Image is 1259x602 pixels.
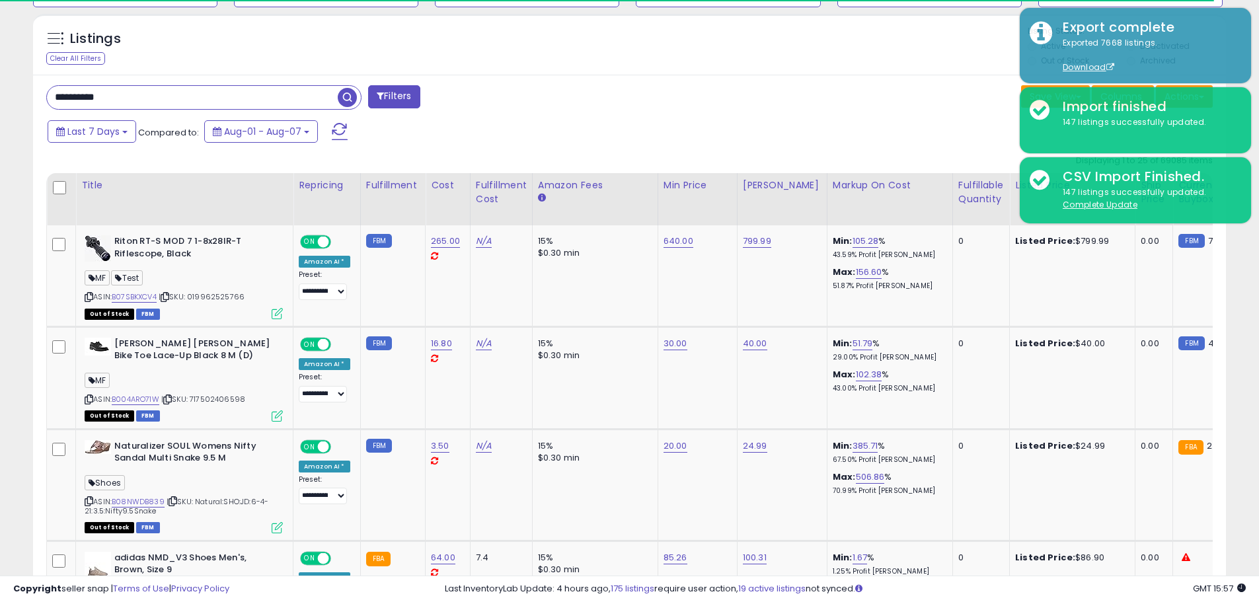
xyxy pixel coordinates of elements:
[853,551,868,564] a: 1.67
[664,178,732,192] div: Min Price
[958,235,999,247] div: 0
[67,125,120,138] span: Last 7 Days
[833,338,942,362] div: %
[114,235,275,263] b: Riton RT-S MOD 7 1-8x28IR-T Riflescope, Black
[329,441,350,452] span: OFF
[833,266,942,291] div: %
[85,338,111,356] img: 31RRP1UZLNL._SL40_.jpg
[856,266,882,279] a: 156.60
[833,178,947,192] div: Markup on Cost
[301,338,318,350] span: ON
[538,247,648,259] div: $0.30 min
[538,235,648,247] div: 15%
[1193,582,1246,595] span: 2025-08-15 15:57 GMT
[329,237,350,248] span: OFF
[1053,116,1241,129] div: 147 listings successfully updated.
[1015,235,1075,247] b: Listed Price:
[833,250,942,260] p: 43.59% Profit [PERSON_NAME]
[476,337,492,350] a: N/A
[1053,18,1241,37] div: Export complete
[538,552,648,564] div: 15%
[476,235,492,248] a: N/A
[111,270,143,285] span: Test
[85,440,283,532] div: ASIN:
[833,455,942,465] p: 67.50% Profit [PERSON_NAME]
[664,337,687,350] a: 30.00
[538,178,652,192] div: Amazon Fees
[85,270,110,285] span: MF
[1015,551,1075,564] b: Listed Price:
[13,583,229,595] div: seller snap | |
[1076,155,1213,167] div: Displaying 1 to 25 of 69085 items
[112,394,159,405] a: B004ARO71W
[958,440,999,452] div: 0
[366,336,392,350] small: FBM
[299,475,350,505] div: Preset:
[112,291,157,303] a: B07SBKXCV4
[1015,235,1125,247] div: $799.99
[958,552,999,564] div: 0
[366,552,391,566] small: FBA
[85,440,111,454] img: 41WZvJgUn4L._SL40_.jpg
[476,552,522,564] div: 7.4
[85,235,283,318] div: ASIN:
[114,552,275,580] b: adidas NMD_V3 Shoes Men's, Brown, Size 9
[1053,37,1241,74] div: Exported 7668 listings.
[743,235,771,248] a: 799.99
[159,291,245,302] span: | SKU: 019962525766
[136,410,160,422] span: FBM
[833,266,856,278] b: Max:
[299,256,350,268] div: Amazon AI *
[1063,199,1137,210] u: Complete Update
[46,52,105,65] div: Clear All Filters
[1053,97,1241,116] div: Import finished
[664,551,687,564] a: 85.26
[299,373,350,402] div: Preset:
[538,192,546,204] small: Amazon Fees.
[48,120,136,143] button: Last 7 Days
[833,471,942,496] div: %
[366,234,392,248] small: FBM
[114,440,275,468] b: Naturalizer SOUL Womens Nifty Sandal Multi Snake 9.5 M
[431,337,452,350] a: 16.80
[161,394,245,404] span: | SKU: 717502406598
[85,309,134,320] span: All listings that are currently out of stock and unavailable for purchase on Amazon
[833,470,856,483] b: Max:
[1053,167,1241,186] div: CSV Import Finished.
[431,178,465,192] div: Cost
[301,441,318,452] span: ON
[81,178,287,192] div: Title
[136,309,160,320] span: FBM
[1141,338,1163,350] div: 0.00
[329,552,350,564] span: OFF
[85,338,283,420] div: ASIN:
[611,582,654,595] a: 175 listings
[743,337,767,350] a: 40.00
[1015,338,1125,350] div: $40.00
[1021,85,1090,108] button: Save View
[113,582,169,595] a: Terms of Use
[1015,439,1075,452] b: Listed Price:
[85,552,111,578] img: 31WlJH2w8HL._SL40_.jpg
[366,178,420,192] div: Fulfillment
[85,475,125,490] span: Shoes
[958,178,1004,206] div: Fulfillable Quantity
[1141,235,1163,247] div: 0.00
[368,85,420,108] button: Filters
[224,125,301,138] span: Aug-01 - Aug-07
[538,452,648,464] div: $0.30 min
[299,461,350,472] div: Amazon AI *
[1207,439,1231,452] span: 24.99
[958,338,999,350] div: 0
[833,384,942,393] p: 43.00% Profit [PERSON_NAME]
[738,582,806,595] a: 19 active listings
[1178,440,1203,455] small: FBA
[1178,336,1204,350] small: FBM
[1208,337,1219,350] span: 40
[833,486,942,496] p: 70.99% Profit [PERSON_NAME]
[1063,61,1114,73] a: Download
[538,338,648,350] div: 15%
[856,470,885,484] a: 506.86
[827,173,952,225] th: The percentage added to the cost of goods (COGS) that forms the calculator for Min & Max prices.
[431,551,455,564] a: 64.00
